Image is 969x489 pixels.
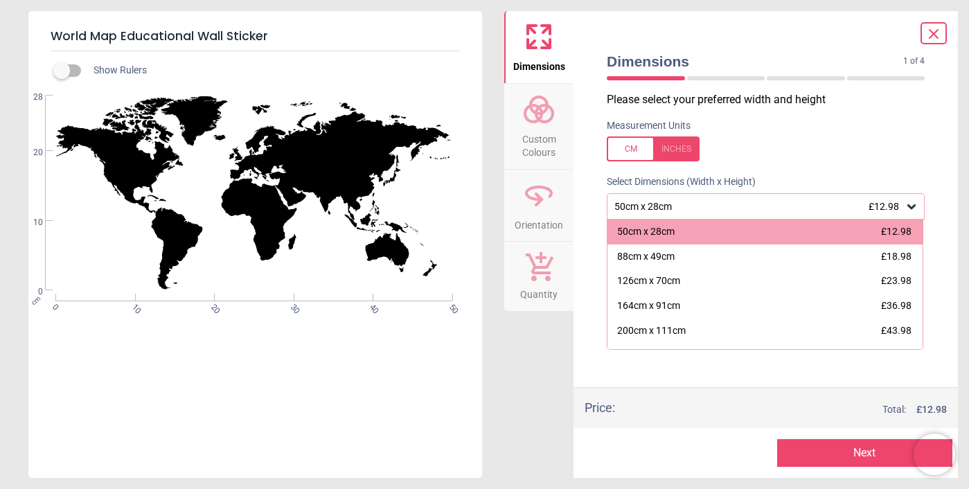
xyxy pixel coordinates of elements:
span: Quantity [520,281,558,302]
span: 0 [49,302,58,311]
span: 28 [17,91,43,103]
h5: World Map Educational Wall Sticker [51,22,460,51]
div: Show Rulers [62,62,482,79]
span: Dimensions [513,53,565,74]
span: 1 of 4 [903,55,925,67]
span: 10 [129,302,138,311]
span: 12.98 [922,404,947,415]
span: £12.98 [881,226,912,237]
span: cm [30,294,42,307]
div: Price : [585,399,615,416]
div: 200cm x 111cm [617,324,686,338]
button: Quantity [504,242,574,311]
button: Custom Colours [504,84,574,169]
label: Select Dimensions (Width x Height) [596,175,756,189]
div: 88cm x 49cm [617,250,675,264]
div: 50cm x 28cm [613,201,905,213]
div: 164cm x 91cm [617,299,680,313]
div: 50cm x 28cm [617,225,675,239]
div: 126cm x 70cm [617,274,680,288]
span: Custom Colours [506,126,572,160]
div: Total: [636,403,947,417]
span: 10 [17,217,43,229]
span: 0 [17,286,43,298]
span: 20 [17,147,43,159]
span: Orientation [515,212,563,233]
span: £12.98 [869,201,899,212]
span: Dimensions [607,51,903,71]
button: Orientation [504,170,574,242]
span: £36.98 [881,300,912,311]
span: 50 [446,302,455,311]
iframe: Brevo live chat [914,434,955,475]
label: Measurement Units [607,119,691,133]
span: £ [916,403,947,417]
span: 20 [208,302,217,311]
span: 40 [366,302,375,311]
span: £43.98 [881,325,912,336]
span: £18.98 [881,251,912,262]
button: Dimensions [504,11,574,83]
div: Use your own dimensions [617,348,727,362]
p: Please select your preferred width and height [607,92,936,107]
span: 30 [287,302,296,311]
button: Next [777,439,953,467]
span: £23.98 [881,275,912,286]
